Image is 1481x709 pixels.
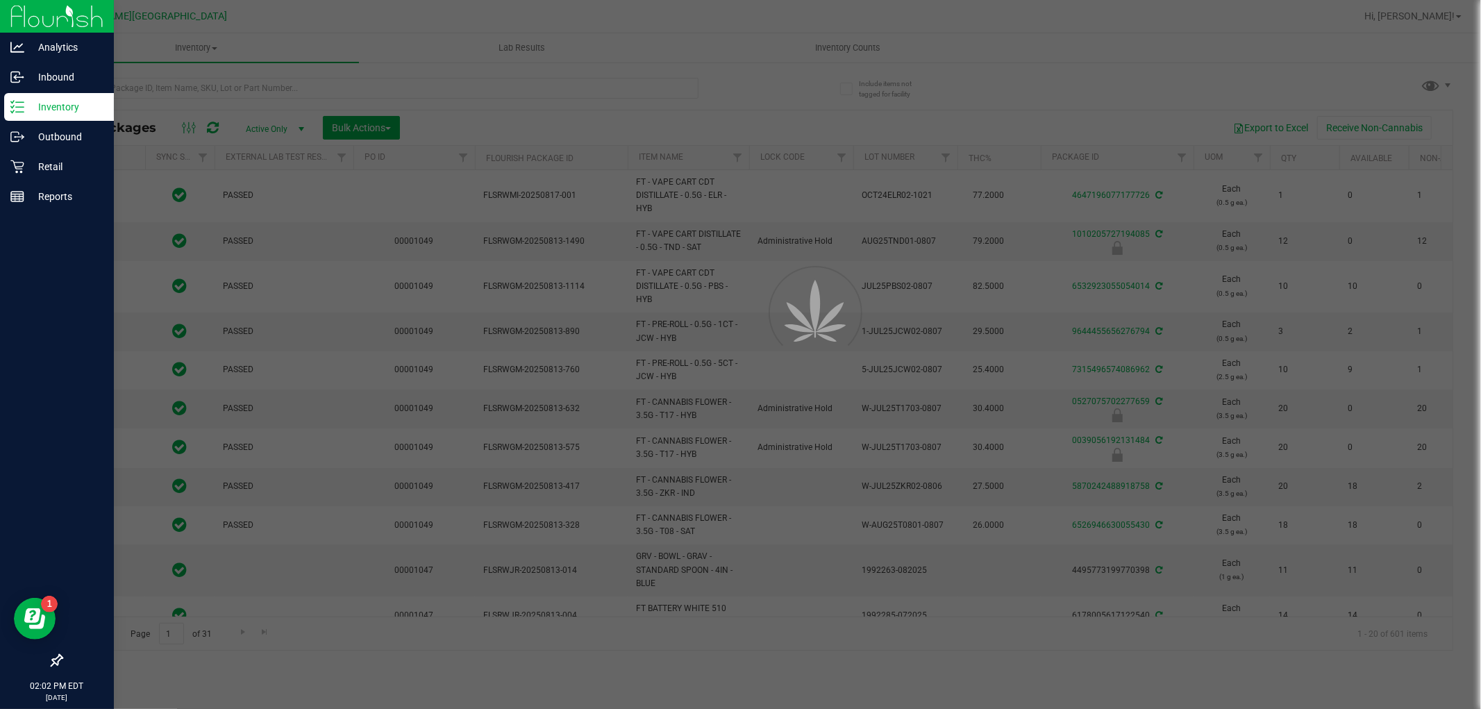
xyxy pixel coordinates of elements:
[24,128,108,145] p: Outbound
[10,160,24,174] inline-svg: Retail
[10,190,24,203] inline-svg: Reports
[24,188,108,205] p: Reports
[24,69,108,85] p: Inbound
[10,130,24,144] inline-svg: Outbound
[10,40,24,54] inline-svg: Analytics
[10,100,24,114] inline-svg: Inventory
[6,692,108,703] p: [DATE]
[10,70,24,84] inline-svg: Inbound
[14,598,56,640] iframe: Resource center
[24,99,108,115] p: Inventory
[24,158,108,175] p: Retail
[6,680,108,692] p: 02:02 PM EDT
[24,39,108,56] p: Analytics
[41,596,58,612] iframe: Resource center unread badge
